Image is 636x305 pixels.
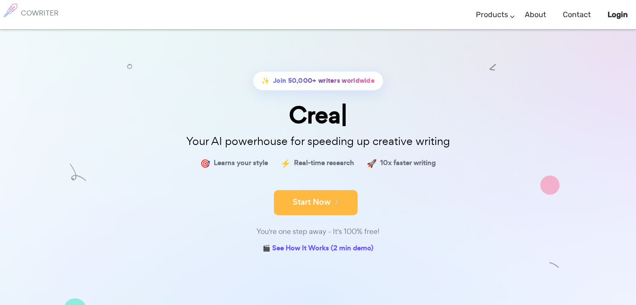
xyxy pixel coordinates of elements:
[263,242,373,255] a: 🎬 See How It Works (2 min demo)
[549,260,559,271] img: shape
[21,9,59,17] h6: COWRITER
[367,157,377,169] span: 🚀
[563,3,591,27] a: Contact
[273,75,375,87] span: Join 50,000+ writers worldwide
[380,157,436,169] span: 10x faster writing
[476,3,508,27] a: Products
[109,103,527,127] div: Crea
[608,3,628,27] a: Login
[540,175,559,195] img: shape
[70,164,86,181] img: shape
[294,157,354,169] span: Real-time research
[214,157,268,169] span: Learns your style
[261,75,270,87] span: ✨
[109,226,527,238] div: You're one step away - It's 100% free!
[281,157,291,169] span: ⚡
[608,10,628,19] b: Login
[274,190,358,215] button: Start Now
[109,132,527,150] p: Your AI powerhouse for speeding up creative writing
[525,3,546,27] a: About
[200,157,210,169] span: 🎯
